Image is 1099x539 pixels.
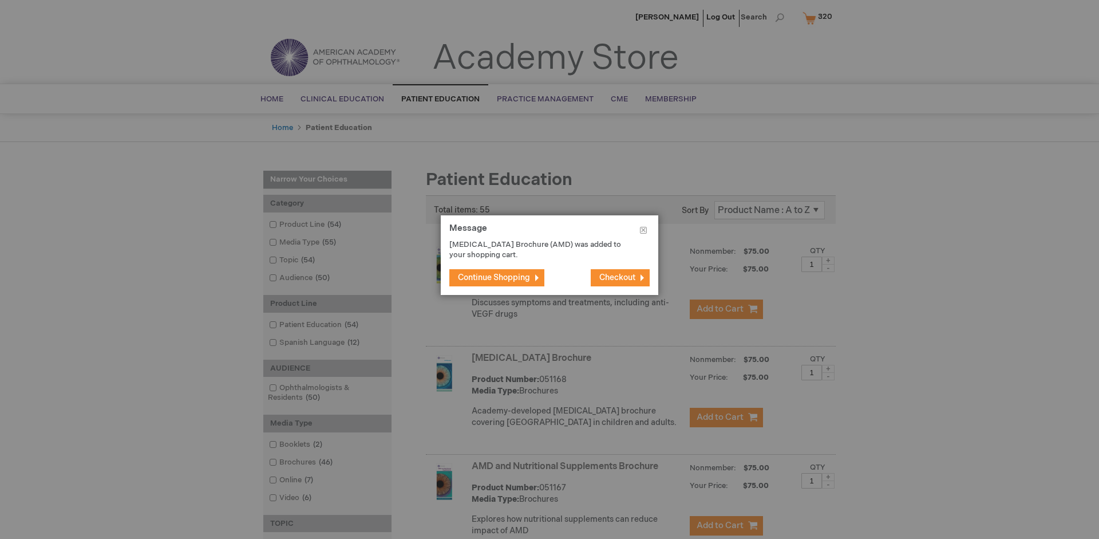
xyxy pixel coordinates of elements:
[449,224,650,239] h1: Message
[591,269,650,286] button: Checkout
[599,273,635,282] span: Checkout
[458,273,530,282] span: Continue Shopping
[449,239,632,261] p: [MEDICAL_DATA] Brochure (AMD) was added to your shopping cart.
[449,269,544,286] button: Continue Shopping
